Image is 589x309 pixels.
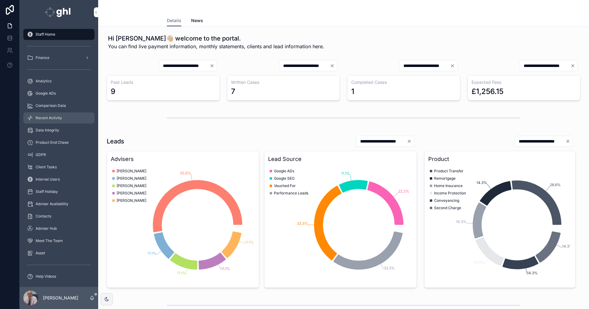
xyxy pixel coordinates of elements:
[434,198,459,203] span: Conveyancing
[107,137,124,146] h1: Leads
[274,176,294,181] span: Google SEO
[36,177,60,182] span: Internal Users
[23,271,94,282] a: Help Videos
[351,79,456,85] h3: Completed Cases
[407,139,414,144] button: Clear
[117,176,146,181] span: [PERSON_NAME]
[111,166,255,284] div: chart
[180,171,191,175] tspan: 55.6%
[45,7,72,17] img: App logo
[36,189,58,194] span: Staff Holiday
[167,15,181,27] a: Details
[36,251,45,256] span: Asset
[111,87,115,96] div: 9
[23,162,94,173] a: Client Tasks
[434,205,461,210] span: Second Charge
[191,15,203,27] a: News
[23,88,94,99] a: Google ADs
[117,198,146,203] span: [PERSON_NAME]
[191,18,203,24] span: News
[472,87,503,96] div: £1,256.15
[231,79,336,85] h3: Written Cases
[398,189,410,194] tspan: 22.2%
[36,115,62,120] span: Recent Activity
[36,226,57,231] span: Adviser Hub
[274,169,294,174] span: Google ADs
[527,271,538,275] tspan: 14.3%
[177,271,186,275] tspan: 11.1%
[23,137,94,148] a: Product End Chase
[23,112,94,123] a: Recent Activity
[117,169,146,174] span: [PERSON_NAME]
[23,186,94,197] a: Staff Holiday
[36,152,46,157] span: GDPR
[221,266,230,271] tspan: 11.1%
[36,214,51,219] span: Contacts
[23,29,94,40] a: Staff Home
[36,103,66,108] span: Comparison Data
[562,244,573,248] tspan: 14.3%
[111,155,255,163] h3: Advisers
[476,180,487,185] tspan: 14.3%
[36,32,55,37] span: Staff Home
[36,79,52,84] span: Analytics
[23,223,94,234] a: Adviser Hub
[245,240,254,244] tspan: 11.1%
[384,266,395,270] tspan: 33.3%
[268,166,413,284] div: chart
[474,260,484,264] tspan: 14.3%
[23,76,94,87] a: Analytics
[268,155,413,163] h3: Lead Source
[351,87,354,96] div: 1
[36,274,56,279] span: Help Videos
[20,25,98,287] div: scrollable content
[148,251,156,256] tspan: 11.1%
[456,219,467,224] tspan: 14.3%
[23,248,94,259] a: Asset
[274,191,308,196] span: Performance Leads
[434,183,463,188] span: Home Insurance
[36,128,59,133] span: Data Integrity
[450,63,457,68] button: Clear
[565,139,573,144] button: Clear
[210,63,217,68] button: Clear
[274,183,296,188] span: Vouched For
[36,238,63,243] span: Meet The Team
[428,166,572,284] div: chart
[23,198,94,209] a: Adviser Availability
[23,125,94,136] a: Data Integrity
[23,235,94,246] a: Meet The Team
[36,165,57,170] span: Client Tasks
[36,55,49,60] span: Finance
[472,79,576,85] h3: Expected Fees
[36,91,56,96] span: Google ADs
[167,18,181,24] span: Details
[231,87,235,96] div: 7
[117,183,146,188] span: [PERSON_NAME]
[23,211,94,222] a: Contacts
[117,191,146,196] span: [PERSON_NAME]
[434,169,464,174] span: Product Transfer
[111,79,216,85] h3: Paid Leads
[23,100,94,111] a: Comparison Data
[428,155,572,163] h3: Product
[108,43,324,50] span: You can find live payment information, monthly statements, clients and lead information here.
[36,140,69,145] span: Product End Chase
[341,171,350,176] tspan: 11.1%
[108,34,324,43] h1: Hi [PERSON_NAME]👋🏼 welcome to the portal.
[36,201,68,206] span: Adviser Availability
[434,191,466,196] span: Income Protection
[570,63,578,68] button: Clear
[550,182,561,187] tspan: 28.6%
[434,176,456,181] span: Remortgage
[23,52,94,63] a: Finance
[23,174,94,185] a: Internal Users
[23,149,94,160] a: GDPR
[43,295,78,301] p: [PERSON_NAME]
[330,63,337,68] button: Clear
